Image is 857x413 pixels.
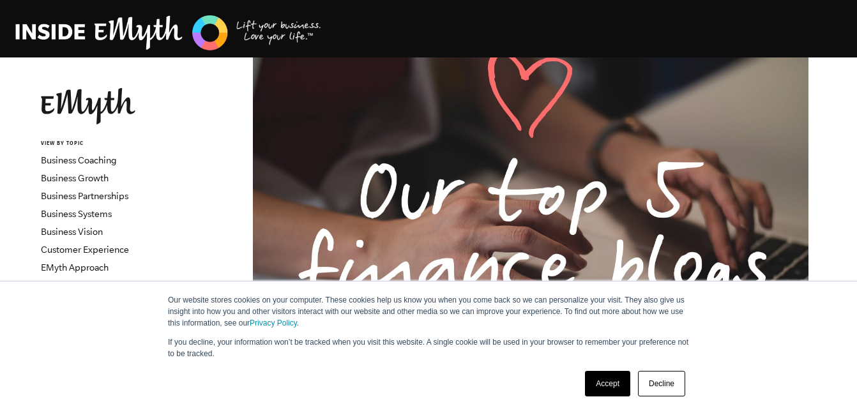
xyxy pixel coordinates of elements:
[41,262,109,273] a: EMyth Approach
[41,244,129,255] a: Customer Experience
[41,191,128,201] a: Business Partnerships
[41,88,135,124] img: EMyth
[41,173,109,183] a: Business Growth
[168,336,689,359] p: If you decline, your information won’t be tracked when you visit this website. A single cookie wi...
[250,319,297,327] a: Privacy Policy
[41,140,195,148] h6: VIEW BY TOPIC
[41,280,140,290] a: Employee Development
[638,371,685,396] a: Decline
[15,13,322,52] img: EMyth Business Coaching
[41,227,103,237] a: Business Vision
[168,294,689,329] p: Our website stores cookies on your computer. These cookies help us know you when you come back so...
[585,371,630,396] a: Accept
[41,209,112,219] a: Business Systems
[41,155,117,165] a: Business Coaching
